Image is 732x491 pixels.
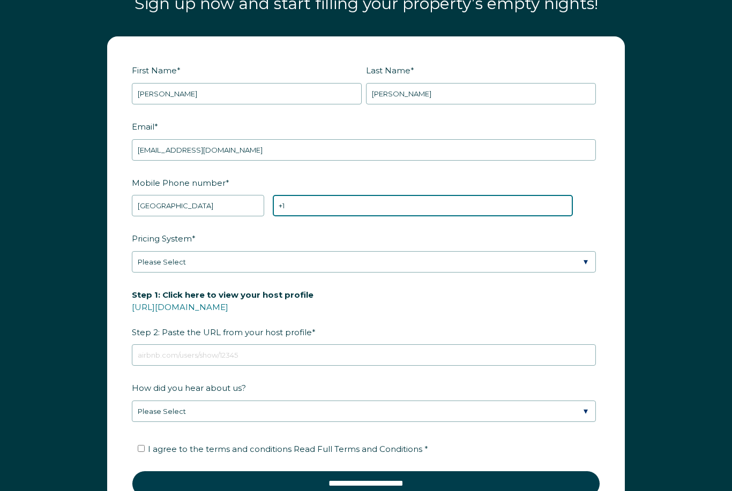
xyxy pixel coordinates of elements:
[148,444,428,454] span: I agree to the terms and conditions
[132,344,596,366] input: airbnb.com/users/show/12345
[132,175,226,191] span: Mobile Phone number
[132,230,192,247] span: Pricing System
[292,444,424,454] a: Read Full Terms and Conditions
[294,444,422,454] span: Read Full Terms and Conditions
[132,302,228,312] a: [URL][DOMAIN_NAME]
[366,62,410,79] span: Last Name
[132,62,177,79] span: First Name
[132,286,313,303] span: Step 1: Click here to view your host profile
[132,118,154,135] span: Email
[132,380,246,396] span: How did you hear about us?
[138,445,145,452] input: I agree to the terms and conditions Read Full Terms and Conditions *
[132,286,313,341] span: Step 2: Paste the URL from your host profile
